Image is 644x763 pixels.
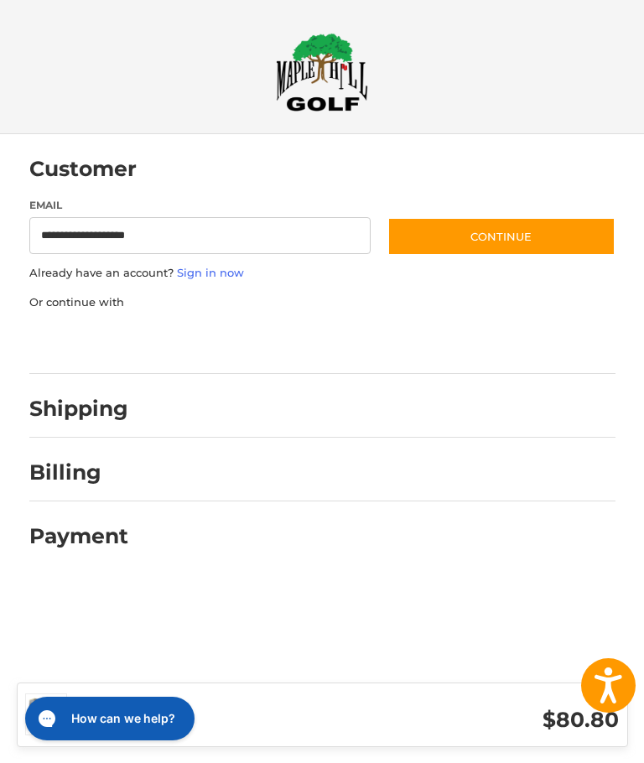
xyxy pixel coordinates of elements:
a: Sign in now [177,266,244,279]
p: Or continue with [29,294,615,311]
label: Email [29,198,371,213]
iframe: PayPal-paypal [23,327,149,357]
h3: $80.80 [351,707,619,733]
h2: Customer [29,156,137,182]
h3: 8 Items [84,703,351,722]
h2: Billing [29,459,127,485]
iframe: Gorgias live chat messenger [17,691,200,746]
iframe: PayPal-venmo [308,327,434,357]
h2: Shipping [29,396,128,422]
img: Maple Hill Golf [276,33,368,112]
p: Already have an account? [29,265,615,282]
iframe: PayPal-paylater [166,327,292,357]
h2: Payment [29,523,128,549]
button: Continue [387,217,615,256]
